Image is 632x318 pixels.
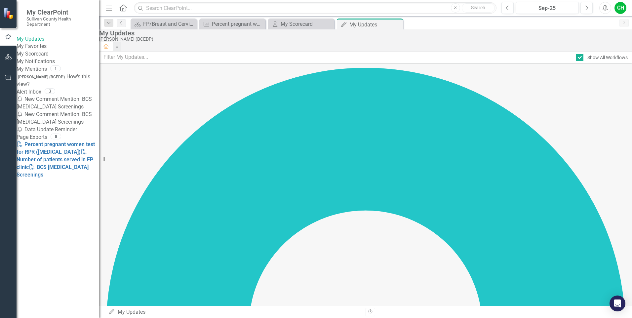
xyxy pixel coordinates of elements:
[26,8,93,16] span: My ClearPoint
[108,308,361,316] div: My Updates
[17,65,47,73] a: My Mentions
[201,20,264,28] a: Percent pregnant women test for RPR ([MEDICAL_DATA])
[51,134,61,139] div: 8
[132,20,195,28] a: FP/Breast and Cervical Welcome Page
[17,35,99,43] a: My Updates
[17,74,66,80] span: [PERSON_NAME] (BCEDP)
[99,37,629,42] div: [PERSON_NAME] (BCEDP)
[17,50,99,58] a: My Scorecard
[610,296,625,311] div: Open Intercom Messenger
[17,164,89,178] a: BCS [MEDICAL_DATA] Screenings
[17,88,41,96] a: Alert Inbox
[50,66,61,71] div: 1
[17,111,99,126] div: New Comment Mention: BCS [MEDICAL_DATA] Screenings
[45,88,55,94] div: 3
[212,20,264,28] div: Percent pregnant women test for RPR ([MEDICAL_DATA])
[17,149,93,170] a: Number of patients served in FP clinic
[462,3,495,13] button: Search
[516,2,579,14] button: Sep-25
[614,2,626,14] button: CH
[349,20,401,29] div: My Updates
[17,126,99,134] div: Data Update Reminder
[17,73,90,87] span: How's this view?
[99,29,629,37] div: My Updates
[134,2,496,14] input: Search ClearPoint...
[281,20,333,28] div: My Scorecard
[17,96,99,111] div: New Comment Mention: BCS [MEDICAL_DATA] Screenings
[471,5,485,10] span: Search
[17,58,99,65] a: My Notifications
[17,134,47,141] a: Page Exports
[518,4,576,12] div: Sep-25
[270,20,333,28] a: My Scorecard
[17,141,95,155] a: Percent pregnant women test for RPR ([MEDICAL_DATA])
[3,8,15,19] img: ClearPoint Strategy
[587,54,628,61] div: Show All Workflows
[26,16,93,27] small: Sullivan County Health Department
[143,20,195,28] div: FP/Breast and Cervical Welcome Page
[17,43,99,50] a: My Favorites
[99,51,572,63] input: Filter My Updates...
